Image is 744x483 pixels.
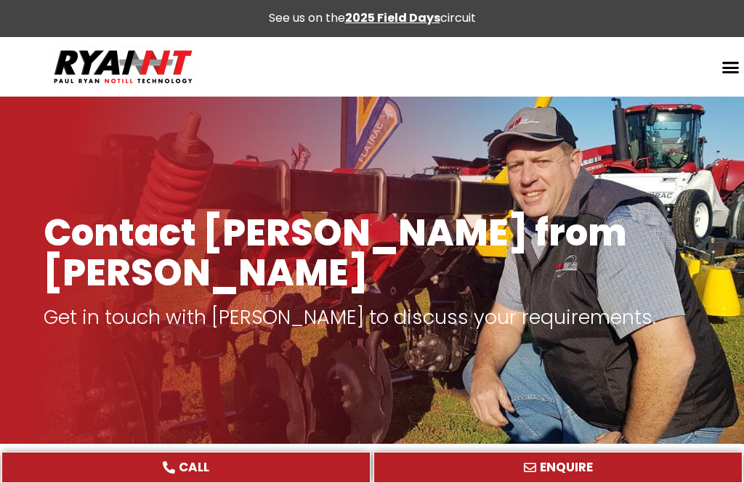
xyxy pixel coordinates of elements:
[716,53,744,81] div: Menu Toggle
[51,44,196,89] img: Ryan NT logo
[373,452,743,483] a: ENQUIRE
[1,452,371,483] a: CALL
[179,461,209,474] span: CALL
[540,461,593,474] span: ENQUIRE
[44,213,700,293] h1: Contact [PERSON_NAME] from [PERSON_NAME]
[345,9,440,26] a: 2025 Field Days
[44,307,700,328] p: Get in touch with [PERSON_NAME] to discuss your requirements.
[269,10,476,26] div: See us on the circuit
